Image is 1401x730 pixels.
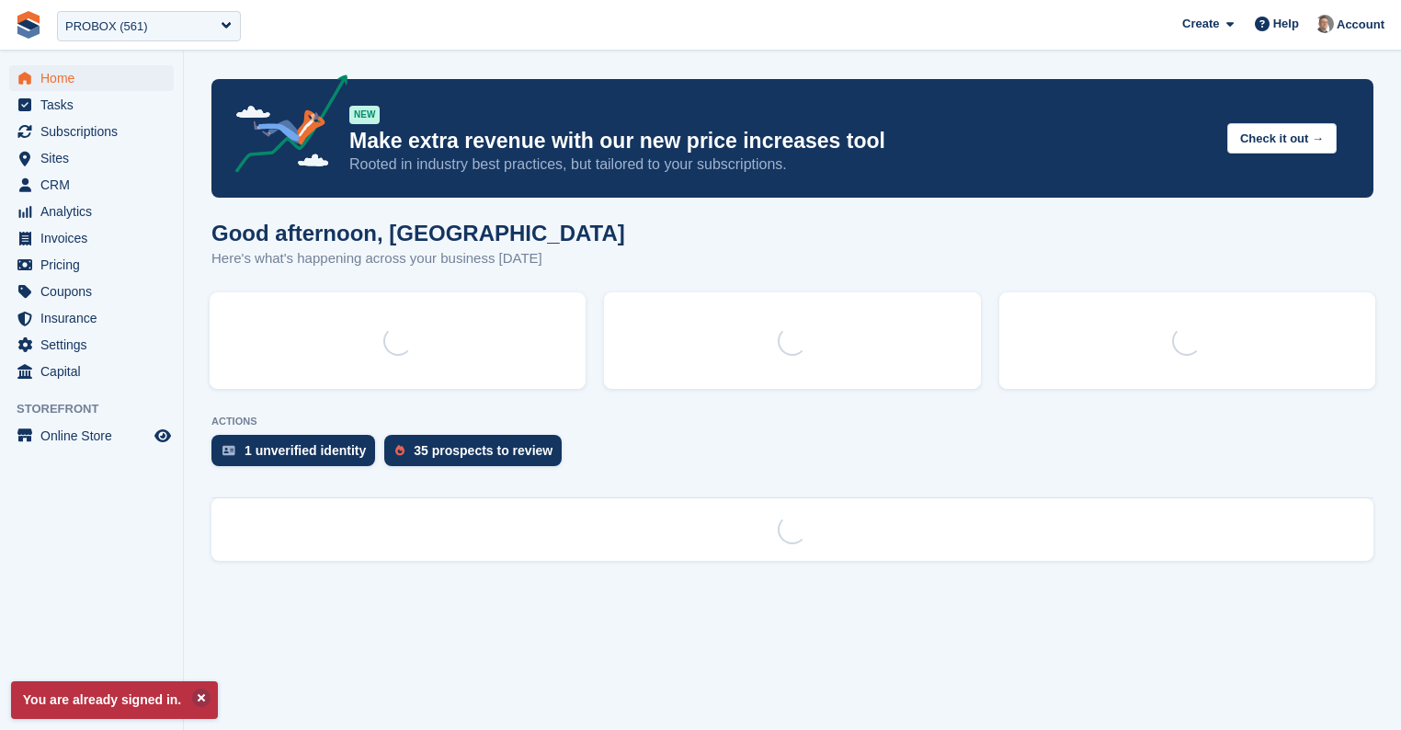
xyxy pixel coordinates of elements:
[40,225,151,251] span: Invoices
[40,119,151,144] span: Subscriptions
[349,106,380,124] div: NEW
[9,252,174,278] a: menu
[40,359,151,384] span: Capital
[40,252,151,278] span: Pricing
[9,305,174,331] a: menu
[40,305,151,331] span: Insurance
[220,74,348,179] img: price-adjustments-announcement-icon-8257ccfd72463d97f412b2fc003d46551f7dbcb40ab6d574587a9cd5c0d94...
[211,416,1373,428] p: ACTIONS
[152,425,174,447] a: Preview store
[9,279,174,304] a: menu
[1182,15,1219,33] span: Create
[211,435,384,475] a: 1 unverified identity
[65,17,148,36] div: PROBOX (561)
[40,145,151,171] span: Sites
[9,65,174,91] a: menu
[40,423,151,449] span: Online Store
[40,65,151,91] span: Home
[1316,15,1334,33] img: Sebastien Bonnier
[17,400,183,418] span: Storefront
[1337,16,1384,34] span: Account
[222,445,235,456] img: verify_identity-adf6edd0f0f0b5bbfe63781bf79b02c33cf7c696d77639b501bdc392416b5a36.svg
[9,92,174,118] a: menu
[349,154,1213,175] p: Rooted in industry best practices, but tailored to your subscriptions.
[40,199,151,224] span: Analytics
[9,172,174,198] a: menu
[1273,15,1299,33] span: Help
[9,359,174,384] a: menu
[9,332,174,358] a: menu
[40,279,151,304] span: Coupons
[414,443,552,458] div: 35 prospects to review
[9,423,174,449] a: menu
[9,119,174,144] a: menu
[1227,123,1337,154] button: Check it out →
[395,445,404,456] img: prospect-51fa495bee0391a8d652442698ab0144808aea92771e9ea1ae160a38d050c398.svg
[40,332,151,358] span: Settings
[9,225,174,251] a: menu
[384,435,571,475] a: 35 prospects to review
[211,248,625,269] p: Here's what's happening across your business [DATE]
[15,11,42,39] img: stora-icon-8386f47178a22dfd0bd8f6a31ec36ba5ce8667c1dd55bd0f319d3a0aa187defe.svg
[245,443,366,458] div: 1 unverified identity
[349,128,1213,154] p: Make extra revenue with our new price increases tool
[11,681,218,719] p: You are already signed in.
[9,145,174,171] a: menu
[40,172,151,198] span: CRM
[211,221,625,245] h1: Good afternoon, [GEOGRAPHIC_DATA]
[40,92,151,118] span: Tasks
[9,199,174,224] a: menu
